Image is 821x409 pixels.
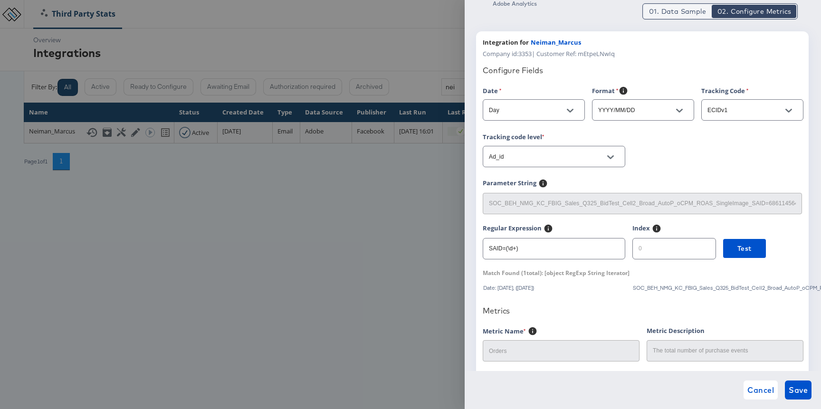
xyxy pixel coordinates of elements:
a: Test [723,239,766,269]
button: Test [723,239,766,258]
input: 0 [633,235,716,255]
button: Open [563,104,577,118]
span: Match Found ( 1 total): [483,269,543,277]
span: 02. Configure Metrics [717,7,791,16]
span: Cancel [747,383,774,397]
label: Tracking Code [701,86,749,95]
div: Configure Fields [483,66,802,75]
input: \d+[^x] [483,235,625,255]
button: Configure Metrics [712,5,796,18]
button: Open [782,104,796,118]
label: Date [483,86,502,95]
span: Save [789,383,808,397]
span: Neiman_Marcus [531,38,581,47]
input: e.g. SAID= [483,190,802,210]
span: Integration for [483,38,529,47]
div: Metrics [483,306,802,315]
button: Data Sample [644,5,711,18]
button: Cancel [744,380,778,399]
label: Index [632,224,650,236]
span: 01. Data Sample [649,7,706,16]
div: Date: [DATE], ([DATE]) [483,285,625,291]
span: Company id: 3353 | Customer Ref: mEtpeLNwIq [483,49,615,58]
label: Metric Name [483,326,526,338]
button: Open [672,104,687,118]
label: Tracking code level [483,132,544,142]
label: Metric Description [647,326,705,335]
span: Test [737,243,752,255]
button: Open [603,150,618,164]
button: Save [785,380,811,399]
label: Parameter String [483,179,536,190]
div: [object RegExp String Iterator] [483,269,630,277]
label: Regular Expression [483,224,542,236]
label: Format [592,86,619,98]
